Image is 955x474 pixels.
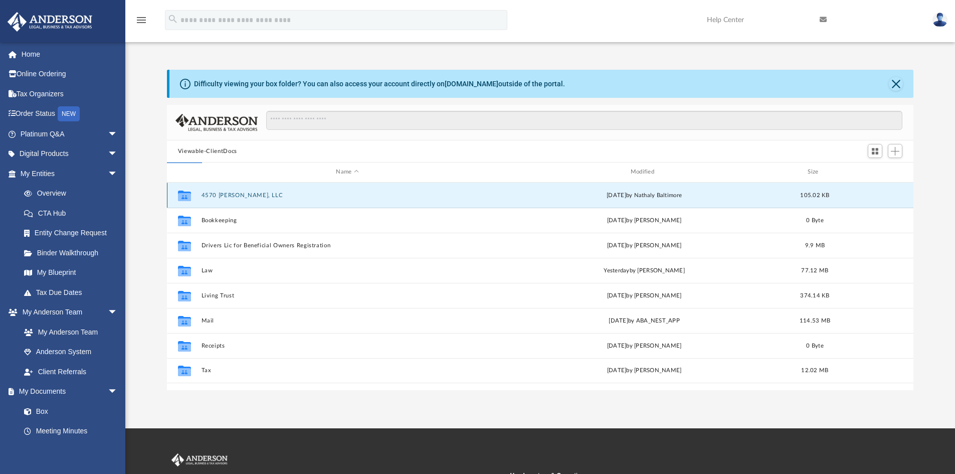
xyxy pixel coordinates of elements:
[14,203,133,223] a: CTA Hub
[498,366,790,375] div: [DATE] by [PERSON_NAME]
[806,217,824,223] span: 0 Byte
[201,292,493,299] button: Living Trust
[201,217,493,224] button: Bookkeeping
[932,13,947,27] img: User Pic
[5,12,95,32] img: Anderson Advisors Platinum Portal
[201,343,493,349] button: Receipts
[58,106,80,121] div: NEW
[7,124,133,144] a: Platinum Q&Aarrow_drop_down
[801,267,828,273] span: 77.12 MB
[201,168,493,177] div: Name
[7,84,133,104] a: Tax Organizers
[108,164,128,184] span: arrow_drop_down
[806,343,824,348] span: 0 Byte
[801,368,828,373] span: 12.02 MB
[805,242,825,248] span: 9.9 MB
[7,382,128,402] a: My Documentsarrow_drop_down
[201,318,493,324] button: Mail
[7,302,128,323] a: My Anderson Teamarrow_drop_down
[7,164,133,184] a: My Entitiesarrow_drop_down
[171,168,197,177] div: id
[135,19,147,26] a: menu
[108,382,128,402] span: arrow_drop_down
[800,292,829,298] span: 374.14 KB
[839,168,909,177] div: id
[14,223,133,243] a: Entity Change Request
[167,183,914,390] div: grid
[201,367,493,374] button: Tax
[7,44,133,64] a: Home
[14,184,133,204] a: Overview
[7,64,133,84] a: Online Ordering
[445,80,498,88] a: [DOMAIN_NAME]
[498,216,790,225] div: [DATE] by [PERSON_NAME]
[498,241,790,250] div: [DATE] by [PERSON_NAME]
[194,79,565,89] div: Difficulty viewing your box folder? You can also access your account directly on outside of the p...
[868,144,883,158] button: Switch to Grid View
[14,342,128,362] a: Anderson System
[108,124,128,144] span: arrow_drop_down
[498,341,790,350] div: [DATE] by [PERSON_NAME]
[108,302,128,323] span: arrow_drop_down
[201,267,493,274] button: Law
[14,421,128,441] a: Meeting Minutes
[800,192,829,198] span: 105.02 KB
[14,243,133,263] a: Binder Walkthrough
[498,168,791,177] div: Modified
[178,147,237,156] button: Viewable-ClientDocs
[266,111,902,130] input: Search files and folders
[167,14,178,25] i: search
[14,263,128,283] a: My Blueprint
[14,322,123,342] a: My Anderson Team
[14,282,133,302] a: Tax Due Dates
[604,267,629,273] span: yesterday
[7,144,133,164] a: Digital Productsarrow_drop_down
[498,316,790,325] div: [DATE] by ABA_NEST_APP
[14,401,123,421] a: Box
[169,453,230,466] img: Anderson Advisors Platinum Portal
[201,242,493,249] button: Drivers Lic for Beneficial Owners Registration
[889,77,903,91] button: Close
[795,168,835,177] div: Size
[14,362,128,382] a: Client Referrals
[498,291,790,300] div: [DATE] by [PERSON_NAME]
[135,14,147,26] i: menu
[7,104,133,124] a: Order StatusNEW
[498,266,790,275] div: by [PERSON_NAME]
[888,144,903,158] button: Add
[108,144,128,165] span: arrow_drop_down
[201,192,493,199] button: 4570 [PERSON_NAME], LLC
[800,318,830,323] span: 114.53 MB
[498,191,790,200] div: [DATE] by Nathaly Baltimore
